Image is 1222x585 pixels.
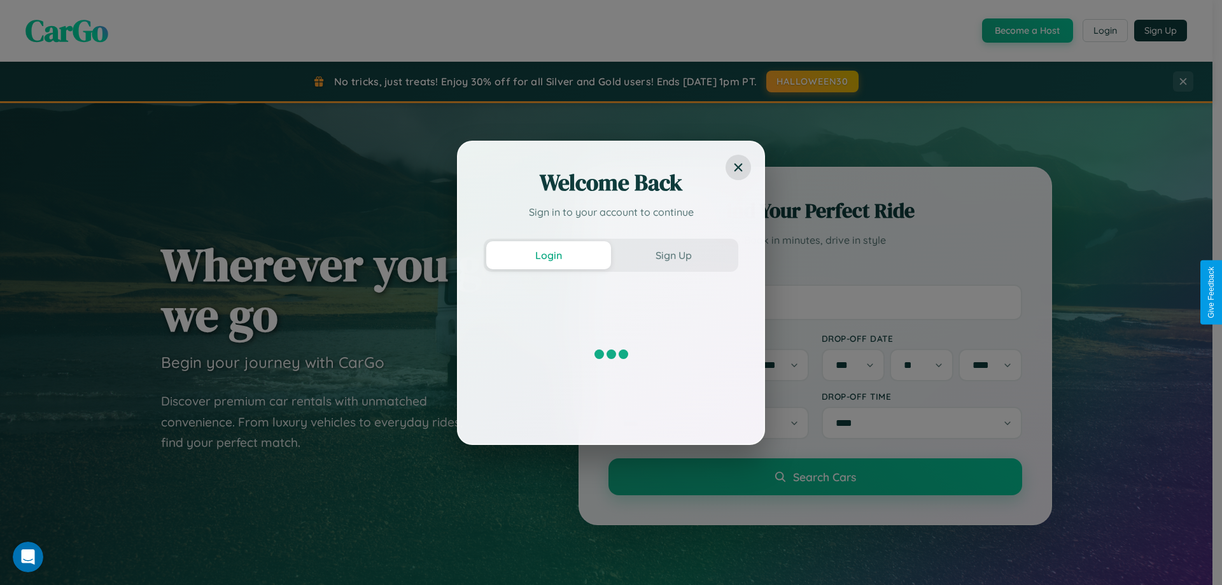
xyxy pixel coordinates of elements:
div: Give Feedback [1207,267,1216,318]
iframe: Intercom live chat [13,542,43,572]
p: Sign in to your account to continue [484,204,738,220]
button: Sign Up [611,241,736,269]
h2: Welcome Back [484,167,738,198]
button: Login [486,241,611,269]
